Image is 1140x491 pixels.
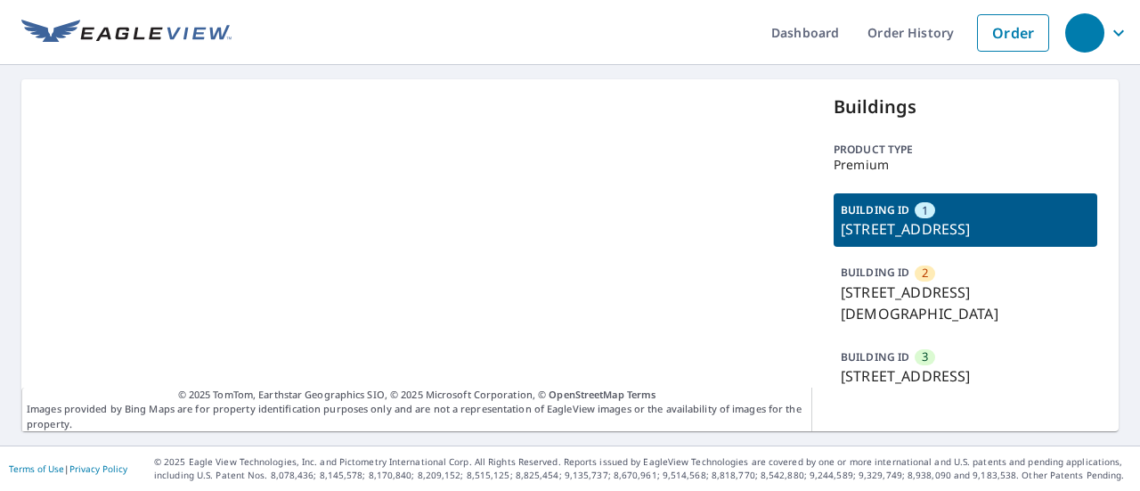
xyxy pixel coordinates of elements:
[841,282,1090,324] p: [STREET_ADDRESS][DEMOGRAPHIC_DATA]
[549,388,623,401] a: OpenStreetMap
[977,14,1049,52] a: Order
[922,265,928,282] span: 2
[841,265,909,280] p: BUILDING ID
[841,365,1090,387] p: [STREET_ADDRESS]
[154,455,1131,482] p: © 2025 Eagle View Technologies, Inc. and Pictometry International Corp. All Rights Reserved. Repo...
[21,388,812,432] p: Images provided by Bing Maps are for property identification purposes only and are not a represen...
[178,388,656,403] span: © 2025 TomTom, Earthstar Geographics SIO, © 2025 Microsoft Corporation, ©
[922,202,928,219] span: 1
[834,158,1097,172] p: Premium
[834,142,1097,158] p: Product type
[627,388,656,401] a: Terms
[834,94,1097,120] p: Buildings
[841,349,909,364] p: BUILDING ID
[922,348,928,365] span: 3
[21,20,232,46] img: EV Logo
[841,218,1090,240] p: [STREET_ADDRESS]
[9,462,64,475] a: Terms of Use
[69,462,127,475] a: Privacy Policy
[9,463,127,474] p: |
[841,202,909,217] p: BUILDING ID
